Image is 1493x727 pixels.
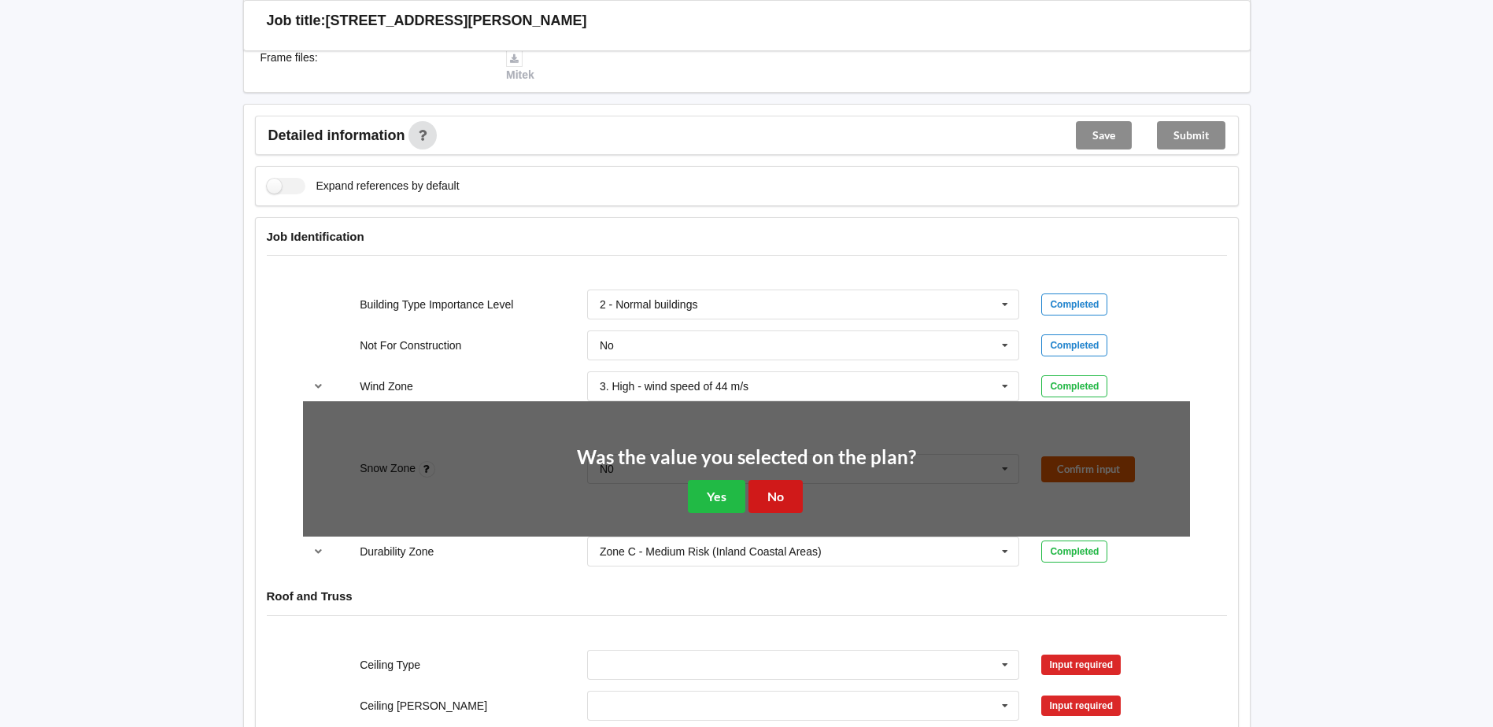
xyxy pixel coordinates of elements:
button: Yes [688,480,745,512]
h3: Job title: [267,12,326,30]
div: Completed [1041,375,1107,397]
h4: Job Identification [267,229,1227,244]
label: Ceiling Type [360,659,420,671]
div: Zone C - Medium Risk (Inland Coastal Areas) [600,546,822,557]
h4: Roof and Truss [267,589,1227,603]
div: Completed [1041,293,1107,316]
button: reference-toggle [303,372,334,400]
div: Completed [1041,334,1107,356]
div: Input required [1041,655,1121,675]
label: Wind Zone [360,380,413,393]
div: No [600,340,614,351]
h2: Was the value you selected on the plan? [577,445,916,470]
button: reference-toggle [303,537,334,566]
div: Frame files : [249,50,496,83]
label: Not For Construction [360,339,461,352]
label: Expand references by default [267,178,460,194]
div: Completed [1041,541,1107,563]
div: Input required [1041,696,1121,716]
div: 2 - Normal buildings [600,299,698,310]
label: Ceiling [PERSON_NAME] [360,699,487,712]
h3: [STREET_ADDRESS][PERSON_NAME] [326,12,587,30]
span: Detailed information [268,128,405,142]
a: Mitek [506,51,534,81]
button: No [748,480,803,512]
label: Durability Zone [360,545,434,558]
label: Building Type Importance Level [360,298,513,311]
div: 3. High - wind speed of 44 m/s [600,381,748,392]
